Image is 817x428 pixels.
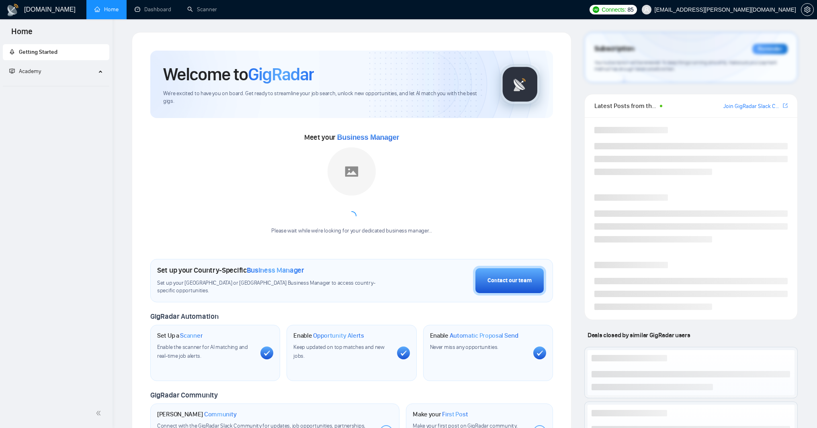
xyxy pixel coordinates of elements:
[163,63,314,85] h1: Welcome to
[304,133,399,142] span: Meet your
[266,227,436,235] div: Please wait while we're looking for your dedicated business manager...
[593,6,599,13] img: upwork-logo.png
[594,59,777,72] span: Your subscription will be renewed. To keep things running smoothly, make sure your payment method...
[157,266,304,275] h1: Set up your Country-Specific
[157,344,248,359] span: Enable the scanner for AI matching and real-time job alerts.
[19,68,41,75] span: Academy
[313,332,364,340] span: Opportunity Alerts
[473,266,546,296] button: Contact our team
[628,5,634,14] span: 85
[413,410,468,418] h1: Make your
[150,312,218,321] span: GigRadar Automation
[347,211,356,221] span: loading
[163,90,487,105] span: We're excited to have you on board. Get ready to streamline your job search, unlock new opportuni...
[9,49,15,55] span: rocket
[752,44,788,54] div: Reminder
[135,6,171,13] a: dashboardDashboard
[801,3,814,16] button: setting
[293,344,385,359] span: Keep updated on top matches and new jobs.
[450,332,518,340] span: Automatic Proposal Send
[187,6,217,13] a: searchScanner
[9,68,15,74] span: fund-projection-screen
[783,102,788,110] a: export
[328,147,376,196] img: placeholder.png
[723,102,781,111] a: Join GigRadar Slack Community
[3,83,109,88] li: Academy Homepage
[19,49,57,55] span: Getting Started
[644,7,649,12] span: user
[5,26,39,43] span: Home
[96,409,104,417] span: double-left
[442,410,468,418] span: First Post
[801,6,814,13] a: setting
[293,332,364,340] h1: Enable
[3,44,109,60] li: Getting Started
[337,133,399,141] span: Business Manager
[157,279,391,295] span: Set up your [GEOGRAPHIC_DATA] or [GEOGRAPHIC_DATA] Business Manager to access country-specific op...
[487,276,532,285] div: Contact our team
[500,64,540,104] img: gigradar-logo.png
[248,63,314,85] span: GigRadar
[6,4,19,16] img: logo
[430,344,498,351] span: Never miss any opportunities.
[783,102,788,109] span: export
[247,266,304,275] span: Business Manager
[430,332,518,340] h1: Enable
[157,410,237,418] h1: [PERSON_NAME]
[594,101,657,111] span: Latest Posts from the GigRadar Community
[9,68,41,75] span: Academy
[157,332,203,340] h1: Set Up a
[584,328,693,342] span: Deals closed by similar GigRadar users
[180,332,203,340] span: Scanner
[94,6,119,13] a: homeHome
[150,391,218,399] span: GigRadar Community
[204,410,237,418] span: Community
[602,5,626,14] span: Connects:
[594,42,634,56] span: Subscription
